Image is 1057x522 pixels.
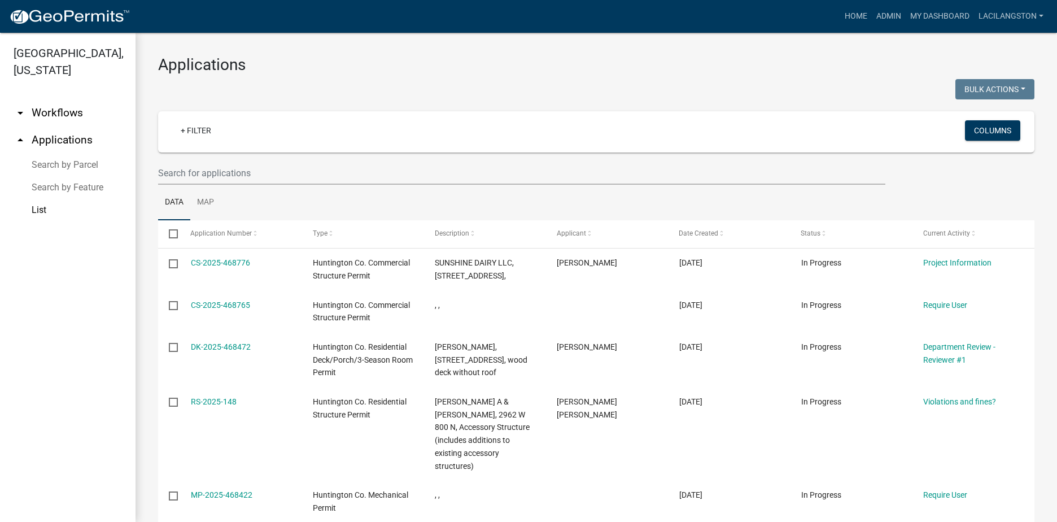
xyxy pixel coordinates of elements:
datatable-header-cell: Applicant [546,220,668,247]
datatable-header-cell: Application Number [180,220,302,247]
span: SUNSHINE DAIRY LLC, 8628 W 200 S, [435,258,514,280]
span: 08/24/2025 [679,342,702,351]
span: Huntington Co. Residential Deck/Porch/3-Season Room Permit [313,342,413,377]
i: arrow_drop_up [14,133,27,147]
a: Violations and fines? [923,397,996,406]
datatable-header-cell: Current Activity [912,220,1034,247]
span: In Progress [801,258,841,267]
span: 08/24/2025 [679,490,702,499]
span: Huntington Co. Commercial Structure Permit [313,258,410,280]
a: Require User [923,490,967,499]
span: In Progress [801,397,841,406]
a: RS-2025-148 [191,397,237,406]
span: Rick Allen Uecker [557,397,617,419]
span: Huntington Co. Mechanical Permit [313,490,408,512]
span: Katherine Grundy [557,342,617,351]
span: Grundy, Christine, 10065 N Roanoke Rd, wood deck without roof [435,342,527,377]
a: CS-2025-468765 [191,301,250,310]
span: Date Created [679,229,719,237]
a: Data [158,185,190,221]
a: Require User [923,301,967,310]
span: , , [435,490,440,499]
span: Applicant [557,229,586,237]
datatable-header-cell: Status [790,220,912,247]
span: Status [801,229,821,237]
span: Description [435,229,469,237]
a: + Filter [172,120,220,141]
span: Huntington Co. Residential Structure Permit [313,397,407,419]
i: arrow_drop_down [14,106,27,120]
span: 08/25/2025 [679,301,702,310]
a: Department Review - Reviewer #1 [923,342,995,364]
a: Admin [872,6,906,27]
span: Application Number [191,229,252,237]
a: DK-2025-468472 [191,342,251,351]
span: Type [313,229,327,237]
span: 08/25/2025 [679,258,702,267]
span: In Progress [801,301,841,310]
button: Columns [965,120,1020,141]
span: 08/24/2025 [679,397,702,406]
a: CS-2025-468776 [191,258,250,267]
datatable-header-cell: Type [302,220,424,247]
a: Project Information [923,258,992,267]
button: Bulk Actions [955,79,1034,99]
a: LaciLangston [974,6,1048,27]
span: Huntington Co. Commercial Structure Permit [313,301,410,323]
a: MP-2025-468422 [191,490,252,499]
span: In Progress [801,342,841,351]
span: Kari Simpkins [557,258,617,267]
input: Search for applications [158,162,885,185]
a: Home [840,6,872,27]
a: My Dashboard [906,6,974,27]
span: Current Activity [923,229,970,237]
span: , , [435,301,440,310]
span: UECKER, RICK A & DONNA J, 2962 W 800 N, Accessory Structure (includes additions to existing acces... [435,397,530,471]
a: Map [190,185,221,221]
datatable-header-cell: Date Created [668,220,790,247]
datatable-header-cell: Select [158,220,180,247]
datatable-header-cell: Description [424,220,546,247]
span: In Progress [801,490,841,499]
h3: Applications [158,55,1034,75]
